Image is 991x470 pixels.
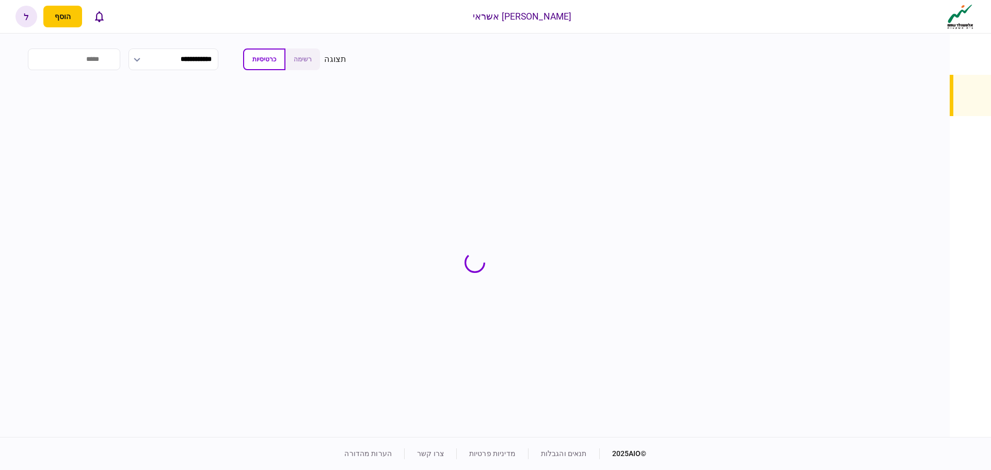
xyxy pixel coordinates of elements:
[599,448,647,459] div: © 2025 AIO
[541,449,587,458] a: תנאים והגבלות
[344,449,392,458] a: הערות מהדורה
[252,56,276,63] span: כרטיסיות
[15,6,37,27] button: ל
[324,53,346,66] div: תצוגה
[417,449,444,458] a: צרו קשר
[294,56,312,63] span: רשימה
[473,10,572,23] div: [PERSON_NAME] אשראי
[285,48,320,70] button: רשימה
[469,449,516,458] a: מדיניות פרטיות
[43,6,82,27] button: פתח תפריט להוספת לקוח
[945,4,976,29] img: client company logo
[243,48,285,70] button: כרטיסיות
[88,6,110,27] button: פתח רשימת התראות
